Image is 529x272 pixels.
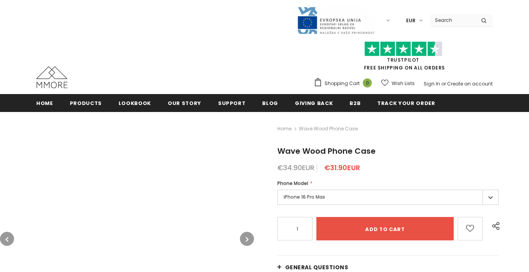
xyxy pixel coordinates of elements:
[364,41,442,57] img: Trust Pilot Stars
[377,100,435,107] span: Track your order
[119,94,151,112] a: Lookbook
[297,17,375,23] a: Javni Razpis
[262,94,278,112] a: Blog
[277,124,291,133] a: Home
[316,217,454,240] input: Add to cart
[36,66,67,88] img: MMORE Cases
[392,80,415,87] span: Wish Lists
[277,190,499,205] label: iPhone 16 Pro Max
[277,163,314,172] span: €34.90EUR
[36,94,53,112] a: Home
[424,80,440,87] a: Sign In
[262,100,278,107] span: Blog
[36,100,53,107] span: Home
[406,17,415,25] span: EUR
[70,100,102,107] span: Products
[325,80,360,87] span: Shopping Cart
[297,6,375,35] img: Javni Razpis
[430,14,475,26] input: Search Site
[314,45,493,71] span: FREE SHIPPING ON ALL ORDERS
[387,57,419,63] a: Trustpilot
[441,80,446,87] span: or
[277,146,376,156] span: Wave Wood Phone Case
[377,94,435,112] a: Track your order
[295,94,333,112] a: Giving back
[350,94,360,112] a: B2B
[299,124,358,133] span: Wave Wood Phone Case
[295,100,333,107] span: Giving back
[218,100,246,107] span: support
[119,100,151,107] span: Lookbook
[168,94,201,112] a: Our Story
[324,163,360,172] span: €31.90EUR
[363,78,372,87] span: 0
[277,180,308,187] span: Phone Model
[285,263,348,271] span: General Questions
[70,94,102,112] a: Products
[314,78,376,89] a: Shopping Cart 0
[168,100,201,107] span: Our Story
[218,94,246,112] a: support
[350,100,360,107] span: B2B
[447,80,493,87] a: Create an account
[381,76,415,90] a: Wish Lists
